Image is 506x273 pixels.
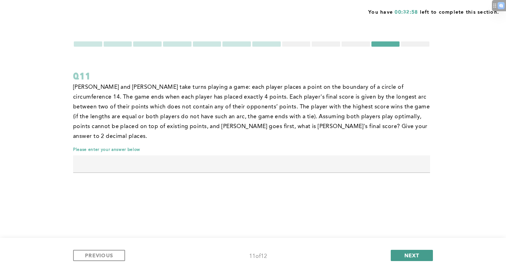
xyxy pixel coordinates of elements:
span: 00:32:58 [395,10,418,15]
div: Q11 [73,70,430,82]
p: [PERSON_NAME] and [PERSON_NAME] take turns playing a game: each player places a point on the boun... [73,82,430,141]
span: You have left to complete this section. [368,7,499,16]
div: 11 of 12 [249,252,267,261]
span: Please enter your answer below [73,147,430,153]
span: NEXT [404,252,420,259]
button: NEXT [391,250,433,261]
span: PREVIOUS [85,252,113,259]
button: PREVIOUS [73,250,125,261]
